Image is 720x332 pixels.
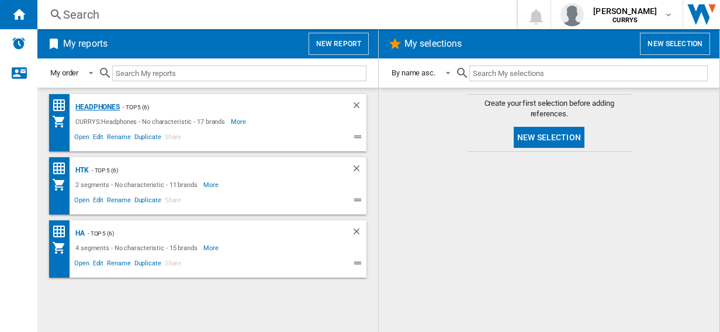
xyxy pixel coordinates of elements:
[72,132,91,146] span: Open
[203,178,220,192] span: More
[593,5,657,17] span: [PERSON_NAME]
[52,224,72,239] div: Price Matrix
[72,258,91,272] span: Open
[612,16,638,24] b: CURRYS
[163,132,184,146] span: Share
[52,161,72,176] div: Price Matrix
[105,132,132,146] span: Rename
[351,226,366,241] div: Delete
[105,258,132,272] span: Rename
[52,98,72,113] div: Price Matrix
[560,3,584,26] img: profile.jpg
[72,241,203,255] div: 4 segments - No characteristic - 15 brands
[309,33,369,55] button: New report
[72,195,91,209] span: Open
[72,115,231,129] div: CURRYS:Headphones - No characteristic - 17 brands
[52,178,72,192] div: My Assortment
[112,65,366,81] input: Search My reports
[351,100,366,115] div: Delete
[468,98,631,119] span: Create your first selection before adding references.
[133,132,163,146] span: Duplicate
[120,100,328,115] div: - top 5 (6)
[72,100,120,115] div: Headphones
[85,226,328,241] div: - top 5 (6)
[351,163,366,178] div: Delete
[52,241,72,255] div: My Assortment
[231,115,248,129] span: More
[89,163,328,178] div: - top 5 (6)
[72,178,203,192] div: 2 segments - No characteristic - 11 brands
[163,258,184,272] span: Share
[514,127,584,148] button: New selection
[133,258,163,272] span: Duplicate
[52,115,72,129] div: My Assortment
[72,226,85,241] div: HA
[392,68,435,77] div: By name asc.
[72,163,89,178] div: HTK
[61,33,110,55] h2: My reports
[402,33,464,55] h2: My selections
[50,68,78,77] div: My order
[12,36,26,50] img: alerts-logo.svg
[91,195,106,209] span: Edit
[133,195,163,209] span: Duplicate
[63,6,486,23] div: Search
[105,195,132,209] span: Rename
[91,132,106,146] span: Edit
[203,241,220,255] span: More
[91,258,106,272] span: Edit
[640,33,710,55] button: New selection
[469,65,708,81] input: Search My selections
[163,195,184,209] span: Share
